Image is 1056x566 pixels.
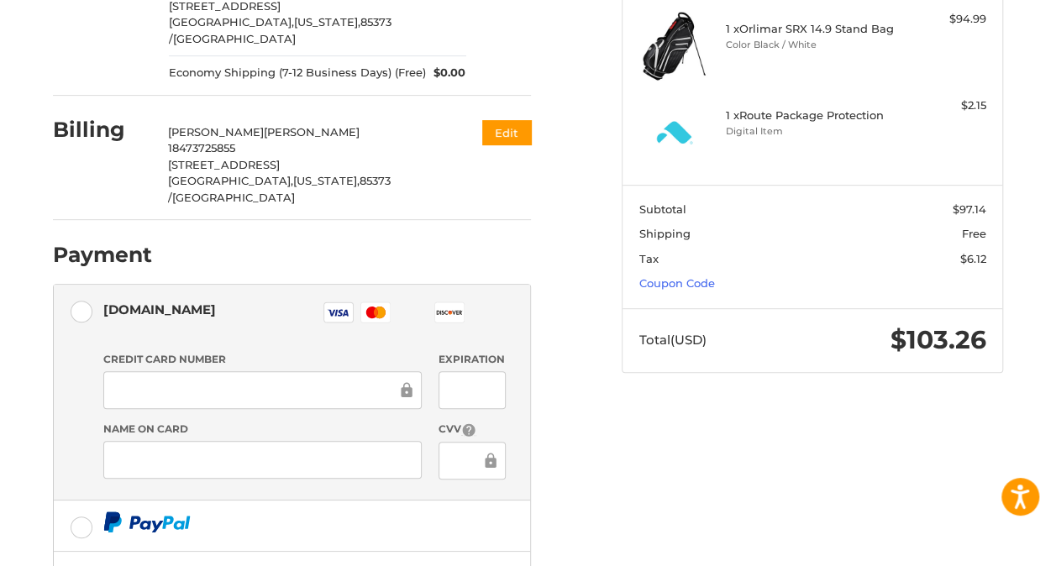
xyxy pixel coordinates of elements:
span: [GEOGRAPHIC_DATA] [172,191,295,204]
span: Shipping [639,227,691,240]
div: [DOMAIN_NAME] [103,296,216,323]
li: Color Black / White [726,38,896,52]
h4: 1 x Route Package Protection [726,108,896,122]
span: [GEOGRAPHIC_DATA] [173,32,296,45]
li: Digital Item [726,124,896,139]
span: 18473725855 [168,141,235,155]
label: Credit Card Number [103,352,423,367]
span: [US_STATE], [293,174,360,187]
span: $0.00 [426,65,466,81]
span: [US_STATE], [294,15,360,29]
span: 85373 / [168,174,391,204]
span: Subtotal [639,202,686,216]
span: Free [962,227,986,240]
h4: 1 x Orlimar SRX 14.9 Stand Bag [726,22,896,35]
label: CVV [439,422,507,438]
span: $6.12 [960,252,986,265]
h2: Billing [53,117,151,143]
span: 85373 / [169,15,391,45]
span: [PERSON_NAME] [264,125,360,139]
button: Edit [482,120,531,144]
span: $97.14 [953,202,986,216]
img: PayPal icon [103,511,191,532]
a: Coupon Code [639,276,715,290]
h2: Payment [53,242,152,268]
span: Total (USD) [639,332,707,348]
span: Economy Shipping (7-12 Business Days) (Free) [169,65,426,81]
label: Name on Card [103,422,423,437]
span: Tax [639,252,659,265]
label: Expiration [439,352,507,367]
span: [PERSON_NAME] [168,125,264,139]
div: $94.99 [899,11,985,28]
span: [STREET_ADDRESS] [168,158,280,171]
span: [GEOGRAPHIC_DATA], [169,15,294,29]
span: [GEOGRAPHIC_DATA], [168,174,293,187]
div: $2.15 [899,97,985,114]
span: $103.26 [891,324,986,355]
